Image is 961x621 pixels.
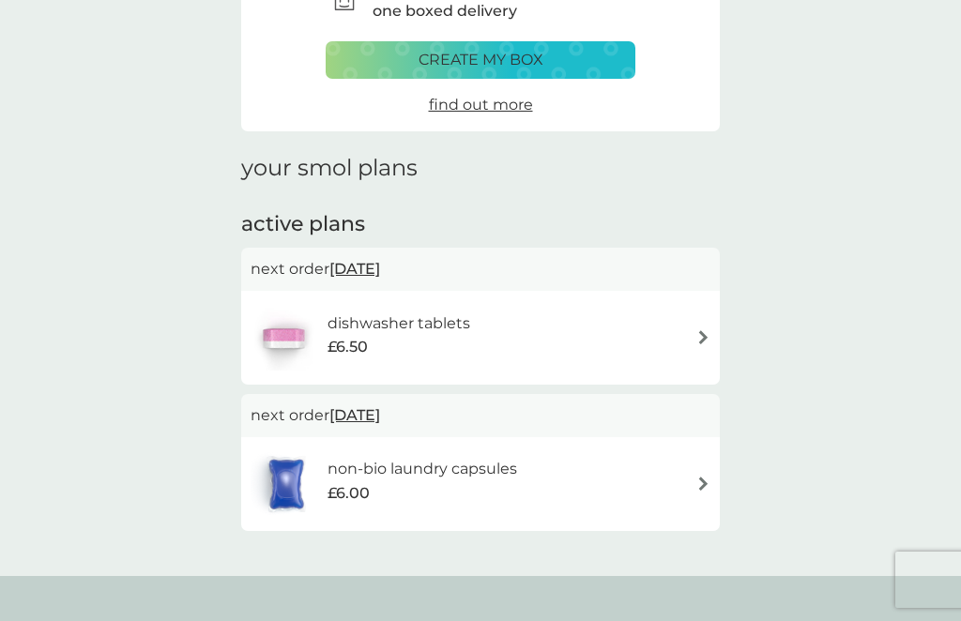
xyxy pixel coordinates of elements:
img: dishwasher tablets [251,305,316,371]
button: create my box [326,41,635,79]
span: find out more [429,96,533,114]
h6: non-bio laundry capsules [328,457,517,481]
p: next order [251,257,710,281]
span: [DATE] [329,250,380,287]
a: find out more [429,93,533,117]
img: arrow right [696,477,710,491]
h1: your smol plans [241,155,720,182]
p: create my box [419,48,543,72]
span: [DATE] [329,397,380,433]
h6: dishwasher tablets [328,311,470,336]
img: arrow right [696,330,710,344]
img: non-bio laundry capsules [251,451,322,517]
h2: active plans [241,210,720,239]
span: £6.00 [328,481,370,506]
p: next order [251,403,710,428]
span: £6.50 [328,335,368,359]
